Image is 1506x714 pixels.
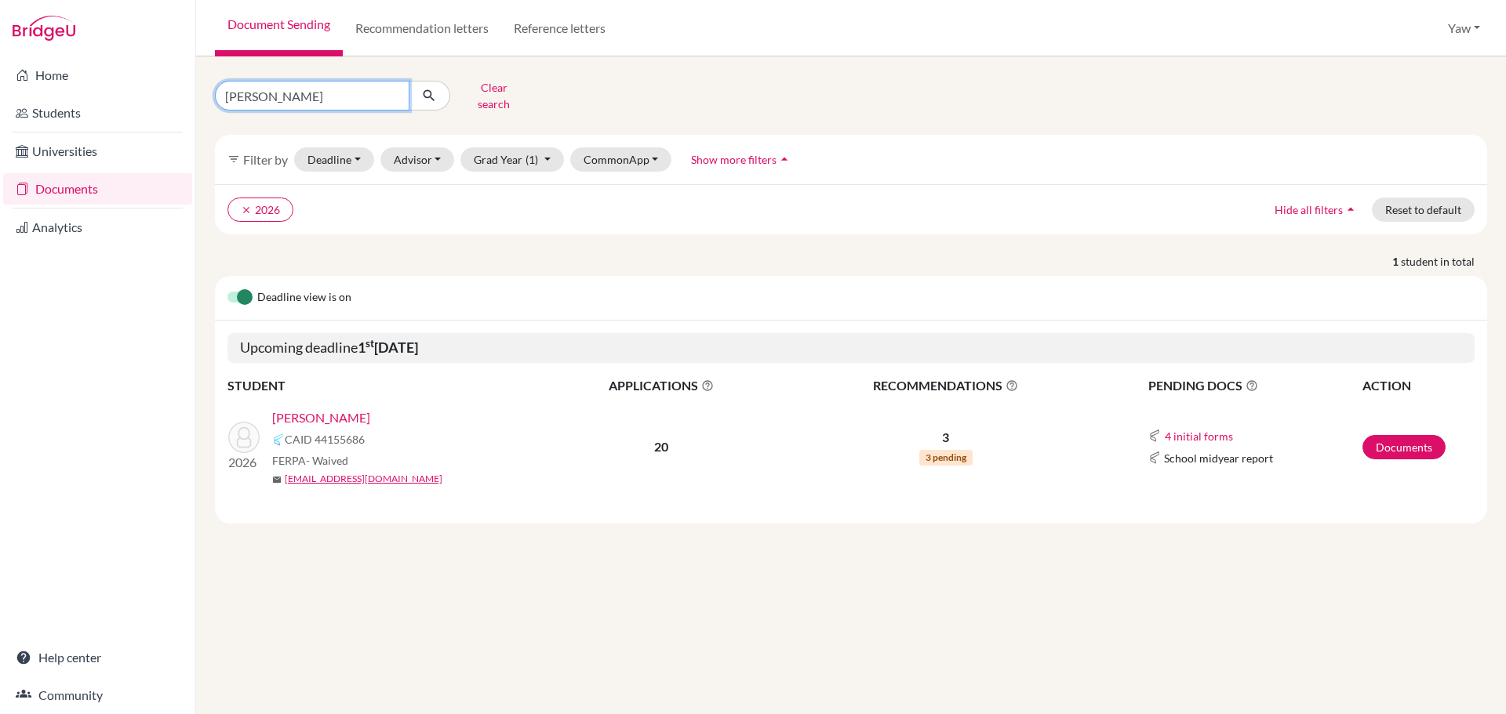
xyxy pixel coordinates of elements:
sup: st [366,337,374,350]
span: student in total [1401,253,1487,270]
img: Common App logo [1148,451,1161,464]
button: Yaw [1441,13,1487,43]
button: Deadline [294,147,374,172]
b: 20 [654,439,668,454]
button: clear2026 [227,198,293,222]
span: School midyear report [1164,450,1273,466]
i: arrow_drop_up [777,151,792,167]
button: Grad Year(1) [460,147,564,172]
a: Help center [3,642,192,673]
a: [EMAIL_ADDRESS][DOMAIN_NAME] [285,472,442,486]
img: Common App logo [1148,429,1161,442]
img: Bridge-U [13,16,75,41]
button: Clear search [450,75,537,116]
img: Common App logo [272,433,285,446]
span: PENDING DOCS [1148,376,1361,395]
a: Community [3,680,192,711]
span: Hide all filters [1275,203,1343,216]
span: RECOMMENDATIONS [782,376,1110,395]
p: 2026 [228,453,260,472]
span: - Waived [306,454,348,467]
p: 3 [782,428,1110,447]
img: Oumorou, Malik [228,422,260,453]
span: (1) [526,153,538,166]
input: Find student by name... [215,81,409,111]
strong: 1 [1392,253,1401,270]
span: CAID 44155686 [285,431,365,448]
span: mail [272,475,282,484]
span: Filter by [243,152,288,167]
a: Analytics [3,212,192,243]
h5: Upcoming deadline [227,333,1475,363]
b: 1 [DATE] [358,339,418,356]
th: ACTION [1362,375,1475,396]
span: APPLICATIONS [542,376,780,395]
span: FERPA [272,452,348,469]
th: STUDENT [227,375,541,396]
i: clear [241,205,252,216]
a: Home [3,60,192,91]
button: 4 initial forms [1164,427,1234,445]
button: Show more filtersarrow_drop_up [678,147,806,172]
button: CommonApp [570,147,672,172]
a: Documents [1362,435,1446,459]
a: Students [3,97,192,129]
i: arrow_drop_up [1343,201,1359,217]
a: [PERSON_NAME] [272,408,370,427]
span: Deadline view is on [257,288,351,307]
i: filter_list [227,153,240,165]
span: Show more filters [691,153,777,166]
span: 3 pending [919,450,973,466]
button: Hide all filtersarrow_drop_up [1261,198,1372,222]
a: Universities [3,136,192,167]
button: Advisor [380,147,455,172]
button: Reset to default [1372,198,1475,222]
a: Documents [3,173,192,205]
